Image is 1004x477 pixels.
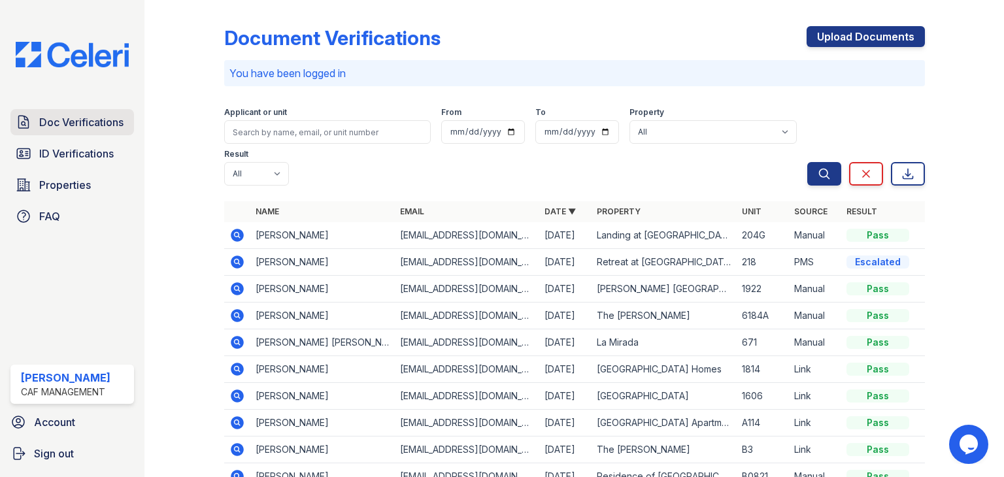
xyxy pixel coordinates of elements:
td: The [PERSON_NAME] [592,436,736,463]
div: CAF Management [21,386,110,399]
td: [DATE] [539,276,592,303]
label: Result [224,149,248,159]
div: Pass [846,309,909,322]
span: Doc Verifications [39,114,124,130]
td: [PERSON_NAME] [250,383,395,410]
a: Sign out [5,440,139,467]
a: Upload Documents [807,26,925,47]
label: To [535,107,546,118]
span: ID Verifications [39,146,114,161]
td: [EMAIL_ADDRESS][DOMAIN_NAME] [395,383,539,410]
input: Search by name, email, or unit number [224,120,431,144]
a: Property [597,206,641,216]
label: Property [629,107,664,118]
a: Properties [10,172,134,198]
td: The [PERSON_NAME] [592,303,736,329]
a: Doc Verifications [10,109,134,135]
td: 204G [737,222,789,249]
div: Pass [846,229,909,242]
td: [EMAIL_ADDRESS][DOMAIN_NAME] [395,356,539,383]
iframe: chat widget [949,425,991,464]
div: Pass [846,282,909,295]
td: 218 [737,249,789,276]
td: [DATE] [539,249,592,276]
td: [DATE] [539,383,592,410]
td: 1606 [737,383,789,410]
td: [PERSON_NAME] [250,249,395,276]
div: Pass [846,336,909,349]
td: Retreat at [GEOGRAPHIC_DATA] [592,249,736,276]
div: Pass [846,443,909,456]
td: Link [789,356,841,383]
a: Result [846,206,877,216]
td: [EMAIL_ADDRESS][DOMAIN_NAME] [395,222,539,249]
div: Pass [846,389,909,403]
td: [EMAIL_ADDRESS][DOMAIN_NAME] [395,303,539,329]
td: PMS [789,249,841,276]
td: [PERSON_NAME] [250,356,395,383]
td: Link [789,410,841,436]
td: [EMAIL_ADDRESS][DOMAIN_NAME] [395,249,539,276]
div: Pass [846,363,909,376]
td: [DATE] [539,410,592,436]
td: [EMAIL_ADDRESS][DOMAIN_NAME] [395,329,539,356]
a: FAQ [10,203,134,229]
td: [PERSON_NAME] [PERSON_NAME] [250,329,395,356]
td: Landing at [GEOGRAPHIC_DATA] [592,222,736,249]
td: [DATE] [539,329,592,356]
td: La Mirada [592,329,736,356]
td: B3 [737,436,789,463]
a: Account [5,409,139,435]
span: Account [34,414,75,430]
span: Sign out [34,446,74,461]
label: From [441,107,461,118]
td: [GEOGRAPHIC_DATA] Apartments [592,410,736,436]
a: Name [256,206,279,216]
td: [DATE] [539,356,592,383]
td: [EMAIL_ADDRESS][DOMAIN_NAME] [395,276,539,303]
td: [PERSON_NAME] [250,276,395,303]
td: 671 [737,329,789,356]
span: FAQ [39,208,60,224]
td: [EMAIL_ADDRESS][DOMAIN_NAME] [395,410,539,436]
span: Properties [39,177,91,193]
label: Applicant or unit [224,107,287,118]
td: Manual [789,303,841,329]
td: Link [789,383,841,410]
div: Document Verifications [224,26,441,50]
td: Link [789,436,841,463]
td: 1814 [737,356,789,383]
img: CE_Logo_Blue-a8612792a0a2168367f1c8372b55b34899dd931a85d93a1a3d3e32e68fde9ad4.png [5,42,139,67]
a: Email [400,206,424,216]
td: [PERSON_NAME] [GEOGRAPHIC_DATA] [592,276,736,303]
p: You have been logged in [229,65,920,81]
td: 1922 [737,276,789,303]
td: [GEOGRAPHIC_DATA] Homes [592,356,736,383]
div: [PERSON_NAME] [21,370,110,386]
td: [PERSON_NAME] [250,303,395,329]
a: Unit [742,206,761,216]
td: Manual [789,222,841,249]
td: Manual [789,329,841,356]
td: [DATE] [539,436,592,463]
div: Escalated [846,255,909,269]
td: [DATE] [539,222,592,249]
div: Pass [846,416,909,429]
a: Source [794,206,828,216]
td: [GEOGRAPHIC_DATA] [592,383,736,410]
a: ID Verifications [10,140,134,167]
td: A114 [737,410,789,436]
td: Manual [789,276,841,303]
td: [PERSON_NAME] [250,410,395,436]
td: [PERSON_NAME] [250,222,395,249]
td: [DATE] [539,303,592,329]
td: 6184A [737,303,789,329]
td: [EMAIL_ADDRESS][DOMAIN_NAME] [395,436,539,463]
a: Date ▼ [544,206,576,216]
td: [PERSON_NAME] [250,436,395,463]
